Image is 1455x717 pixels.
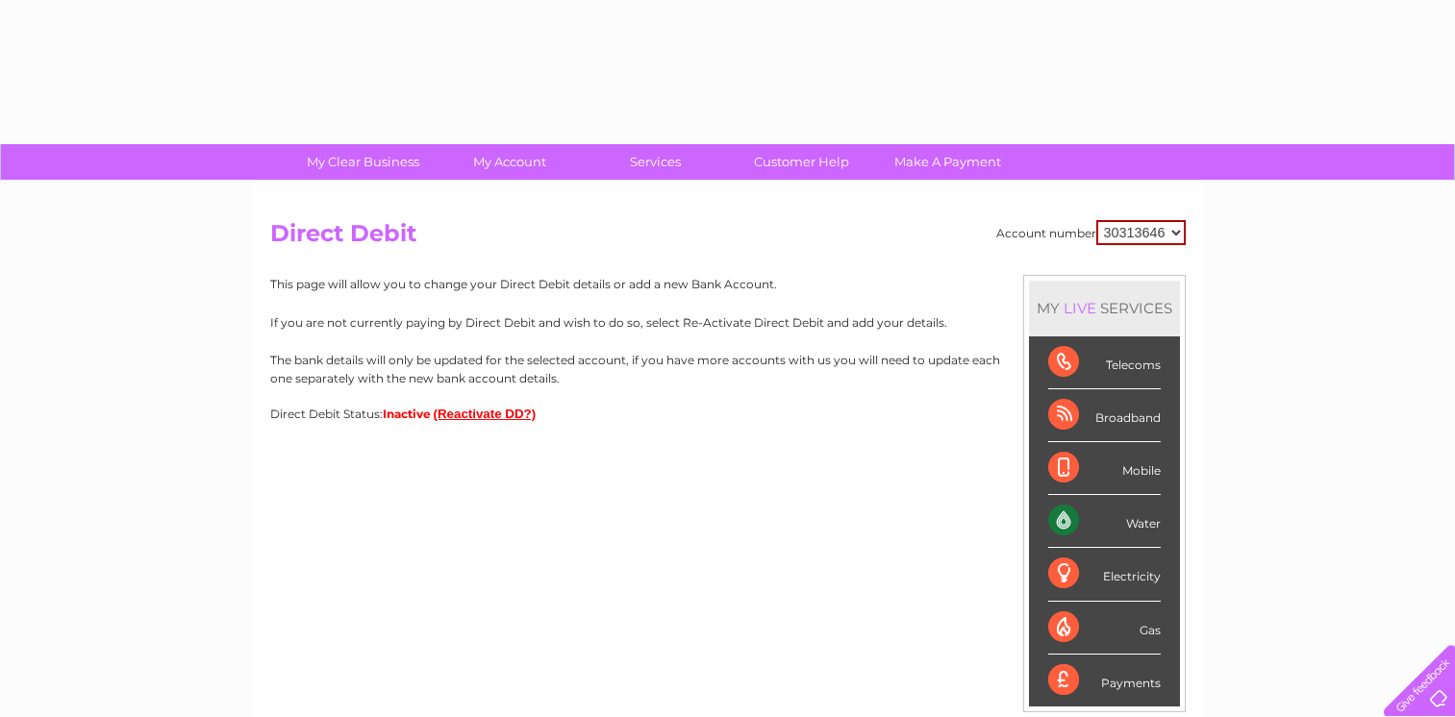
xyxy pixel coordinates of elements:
[868,144,1027,180] a: Make A Payment
[1048,548,1161,601] div: Electricity
[1029,281,1180,335] div: MY SERVICES
[270,407,1186,421] div: Direct Debit Status:
[1048,495,1161,548] div: Water
[1048,336,1161,389] div: Telecoms
[996,220,1186,245] div: Account number
[1060,299,1100,317] div: LIVE
[270,275,1186,293] p: This page will allow you to change your Direct Debit details or add a new Bank Account.
[722,144,881,180] a: Customer Help
[1048,602,1161,655] div: Gas
[430,144,589,180] a: My Account
[576,144,735,180] a: Services
[1048,655,1161,706] div: Payments
[1048,389,1161,442] div: Broadband
[383,407,431,421] span: Inactive
[284,144,442,180] a: My Clear Business
[434,407,537,421] button: (Reactivate DD?)
[270,351,1186,387] p: The bank details will only be updated for the selected account, if you have more accounts with us...
[1048,442,1161,495] div: Mobile
[270,220,1186,257] h2: Direct Debit
[270,313,1186,332] p: If you are not currently paying by Direct Debit and wish to do so, select Re-Activate Direct Debi...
